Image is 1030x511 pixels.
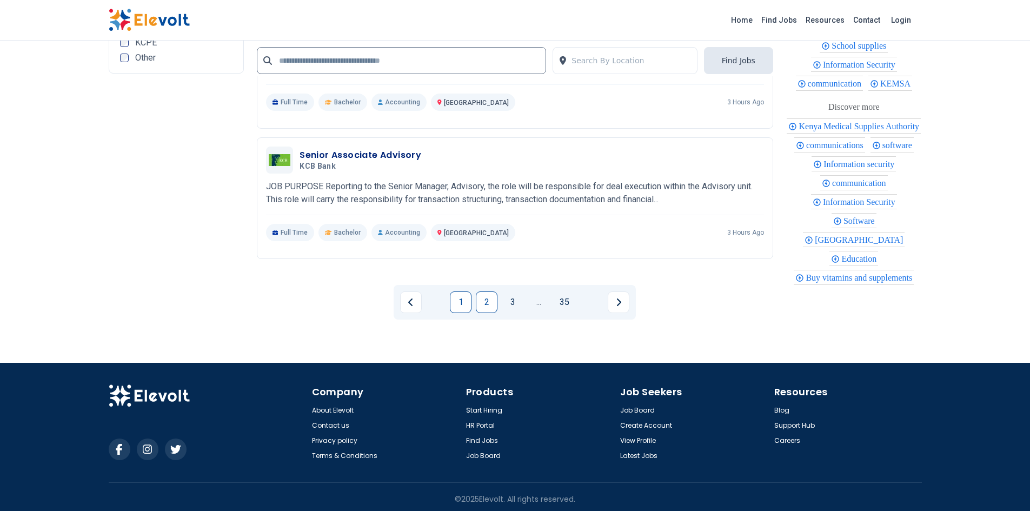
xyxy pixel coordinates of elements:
[704,47,773,74] button: Find Jobs
[820,38,888,53] div: School supplies
[841,254,880,263] span: Education
[774,406,789,415] a: Blog
[823,160,898,169] span: Information security
[444,229,509,237] span: [GEOGRAPHIC_DATA]
[727,11,757,29] a: Home
[794,137,865,152] div: communications
[799,122,922,131] span: Kenya Medical Supplies Authority
[885,9,918,31] a: Login
[774,436,800,445] a: Careers
[811,57,897,72] div: Information Security
[823,197,899,207] span: Information Security
[787,118,921,134] div: Kenya Medical Supplies Authority
[400,291,422,313] a: Previous page
[843,216,878,225] span: Software
[727,228,764,237] p: 3 hours ago
[774,384,922,400] h4: Resources
[620,452,657,460] a: Latest Jobs
[371,94,427,111] p: Accounting
[312,384,460,400] h4: Company
[109,384,190,407] img: Elevolt
[312,406,354,415] a: About Elevolt
[870,137,914,152] div: software
[476,291,497,313] a: Page 2
[796,76,863,91] div: communication
[450,291,471,313] a: Page 1 is your current page
[774,421,815,430] a: Support Hub
[803,232,905,247] div: Nairobi
[466,384,614,400] h4: Products
[371,224,427,241] p: Accounting
[266,224,314,241] p: Full Time
[620,384,768,400] h4: Job Seekers
[120,38,129,47] input: KCPE
[806,273,915,282] span: Buy vitamins and supplements
[620,406,655,415] a: Job Board
[880,79,914,88] span: KEMSA
[269,154,290,166] img: KCB Bank
[806,141,867,150] span: communications
[882,141,915,150] span: software
[312,452,377,460] a: Terms & Conditions
[109,9,190,31] img: Elevolt
[466,421,495,430] a: HR Portal
[823,60,899,69] span: Information Security
[620,436,656,445] a: View Profile
[815,235,906,244] span: [GEOGRAPHIC_DATA]
[502,291,523,313] a: Page 3
[554,291,575,313] a: Page 35
[266,147,764,241] a: KCB BankSenior Associate AdvisoryKCB BankJOB PURPOSE Reporting to the Senior Manager, Advisory, t...
[820,175,888,190] div: communication
[832,41,889,50] span: School supplies
[444,99,509,107] span: [GEOGRAPHIC_DATA]
[466,436,498,445] a: Find Jobs
[466,452,501,460] a: Job Board
[109,82,244,294] iframe: Advertisement
[135,54,156,62] span: Other
[528,291,549,313] a: Jump forward
[620,421,672,430] a: Create Account
[808,79,865,88] span: communication
[832,178,889,188] span: communication
[300,149,421,162] h3: Senior Associate Advisory
[811,194,897,209] div: Information Security
[300,162,336,171] span: KCB Bank
[868,76,912,91] div: KEMSA
[334,98,361,107] span: Bachelor
[608,291,629,313] a: Next page
[849,11,885,29] a: Contact
[829,251,878,266] div: Education
[466,406,502,415] a: Start Hiring
[312,436,357,445] a: Privacy policy
[400,291,629,313] ul: Pagination
[801,11,849,29] a: Resources
[266,180,764,206] p: JOB PURPOSE Reporting to the Senior Manager, Advisory, the role will be responsible for deal exec...
[812,156,896,171] div: Information security
[757,11,801,29] a: Find Jobs
[135,38,157,47] span: KCPE
[334,228,361,237] span: Bachelor
[828,99,880,115] div: These are topics related to the article that might interest you
[794,270,914,285] div: Buy vitamins and supplements
[727,98,764,107] p: 3 hours ago
[312,421,349,430] a: Contact us
[266,94,314,111] p: Full Time
[120,54,129,62] input: Other
[976,459,1030,511] iframe: Chat Widget
[455,494,575,505] p: © 2025 Elevolt. All rights reserved.
[832,213,876,228] div: Software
